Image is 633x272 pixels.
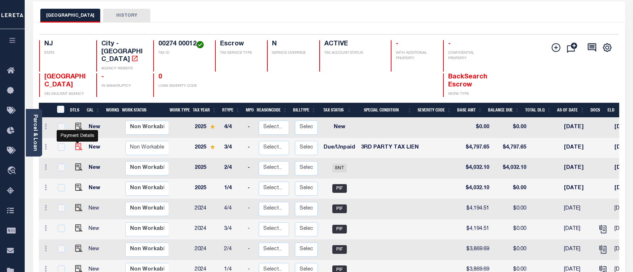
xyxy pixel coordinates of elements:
p: STATE [44,50,88,56]
td: 2024 [192,199,221,219]
td: [DATE] [561,118,594,138]
th: Balance Due: activate to sort column ascending [485,103,522,118]
td: 2024 [192,219,221,240]
td: [DATE] [561,240,594,260]
span: - [101,74,104,80]
p: TAX ID [158,50,206,56]
td: $4,032.10 [461,179,492,199]
th: Work Type [167,103,190,118]
th: Base Amt: activate to sort column ascending [454,103,485,118]
td: - [245,118,256,138]
td: $0.00 [492,199,529,219]
a: Parcel & Loan [32,114,37,151]
td: 4/4 [221,118,245,138]
h4: NJ [44,40,88,48]
th: WorkQ [103,103,119,118]
th: Total DLQ: activate to sort column ascending [522,103,554,118]
td: $4,032.10 [492,158,529,179]
td: New [86,240,106,260]
img: Star.svg [210,124,215,129]
td: [DATE] [561,219,594,240]
p: WITH ADDITIONAL PROPERTY [396,50,434,61]
span: [GEOGRAPHIC_DATA] [44,74,86,88]
td: 2/4 [221,158,245,179]
td: Due/Unpaid [321,138,358,158]
td: New [86,179,106,199]
td: [DATE] [561,158,594,179]
td: $4,797.65 [492,138,529,158]
td: $4,032.10 [461,158,492,179]
p: CONFIDENTIAL PROPERTY [448,50,491,61]
td: 3/4 [221,219,245,240]
td: New [321,118,358,138]
td: $0.00 [461,118,492,138]
span: BackSearch Escrow [448,74,487,88]
p: DELINQUENT AGENCY [44,92,88,97]
span: 0 [158,74,162,80]
td: New [86,219,106,240]
td: - [245,138,256,158]
h4: 00274 00012 [158,40,206,48]
td: - [245,240,256,260]
span: PIF [332,245,347,254]
td: [DATE] [561,138,594,158]
th: ReasonCode: activate to sort column ascending [254,103,290,118]
td: New [86,199,106,219]
td: 2024 [192,240,221,260]
td: [DATE] [561,199,594,219]
td: 1/4 [221,179,245,199]
button: HISTORY [103,9,150,23]
td: $3,869.69 [461,240,492,260]
span: PIF [332,225,347,234]
span: PIF [332,204,347,213]
td: [DATE] [561,179,594,199]
p: IN BANKRUPTCY [101,84,145,89]
th: Docs [588,103,605,118]
span: - [396,41,398,47]
h4: City - [GEOGRAPHIC_DATA] [101,40,145,64]
img: Star.svg [210,145,215,149]
th: Tax Status: activate to sort column ascending [319,103,354,118]
span: SNT [332,164,347,172]
th: RType: activate to sort column ascending [219,103,243,118]
th: CAL: activate to sort column ascending [84,103,103,118]
td: New [86,138,106,158]
p: TAX ACCOUNT STATUS [324,50,382,56]
span: - [448,41,451,47]
td: 4/4 [221,199,245,219]
th: Special Condition: activate to sort column ascending [354,103,415,118]
button: [GEOGRAPHIC_DATA] [40,9,100,23]
p: AGENCY WEBSITE [101,66,145,72]
td: $0.00 [492,219,529,240]
td: 2025 [192,118,221,138]
img: check-icon-green.svg [196,41,204,48]
th: MPO [243,103,254,118]
span: 3RD PARTY TAX LIEN [361,145,419,150]
th: &nbsp; [53,103,68,118]
th: Work Status [119,103,168,118]
td: 2025 [192,179,221,199]
td: 3/4 [221,138,245,158]
td: $0.00 [492,118,529,138]
td: $4,194.51 [461,199,492,219]
h4: N [272,40,311,48]
td: $0.00 [492,240,529,260]
td: $0.00 [492,179,529,199]
span: PIF [332,184,347,193]
p: SERVICE OVERRIDE [272,50,311,56]
div: Payment Details [57,130,98,142]
th: BillType: activate to sort column ascending [290,103,319,118]
th: Tax Year: activate to sort column ascending [190,103,219,118]
p: TAX SERVICE TYPE [220,50,259,56]
td: $4,194.51 [461,219,492,240]
td: New [86,118,106,138]
td: - [245,179,256,199]
h4: ACTIVE [324,40,382,48]
td: 2025 [192,138,221,158]
p: WORK TYPE [448,92,491,97]
td: 2025 [192,158,221,179]
th: Severity Code: activate to sort column ascending [415,103,454,118]
h4: Escrow [220,40,259,48]
td: - [245,219,256,240]
i: travel_explore [7,166,19,176]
